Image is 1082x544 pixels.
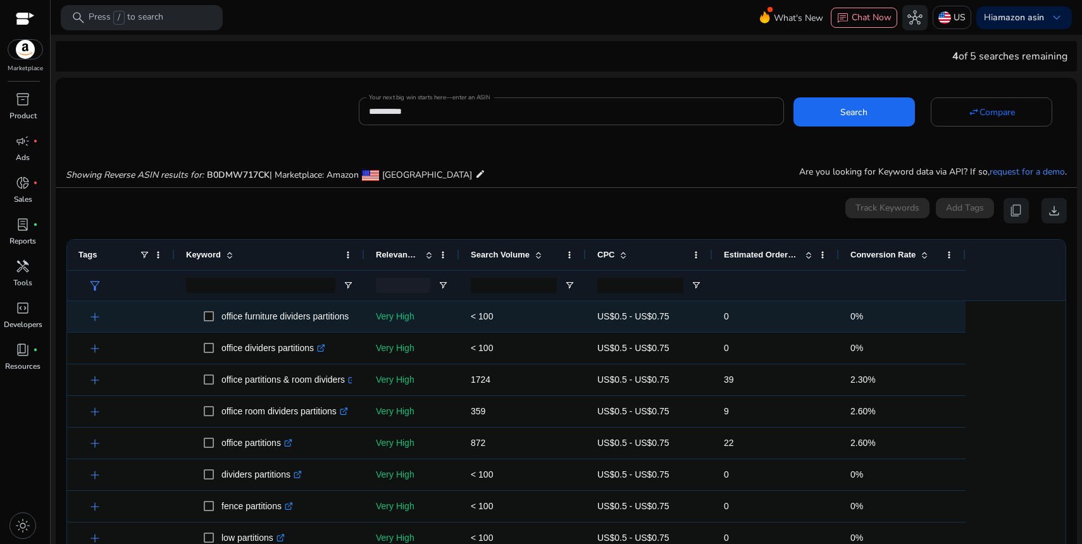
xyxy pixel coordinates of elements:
[850,501,863,511] span: 0%
[369,93,490,102] mat-label: Your next big win starts here—enter an ASIN
[14,194,32,205] p: Sales
[5,361,40,372] p: Resources
[16,152,30,163] p: Ads
[66,169,204,181] i: Showing Reverse ASIN results for:
[9,110,37,121] p: Product
[376,493,448,519] p: Very High
[376,304,448,330] p: Very High
[15,217,30,232] span: lab_profile
[78,250,97,259] span: Tags
[33,180,38,185] span: fiber_manual_record
[597,438,669,448] span: US$0.5 - US$0.75
[71,10,86,25] span: search
[207,169,270,181] span: B0DMW717CK
[221,335,325,361] p: office dividers partitions
[850,343,863,353] span: 0%
[597,250,614,259] span: CPC
[376,462,448,488] p: Very High
[471,406,485,416] span: 359
[724,406,729,416] span: 9
[87,467,103,483] span: add
[87,404,103,419] span: add
[724,374,734,385] span: 39
[471,533,493,543] span: < 100
[1042,198,1067,223] button: download
[597,278,683,293] input: CPC Filter Input
[840,106,867,119] span: Search
[471,374,490,385] span: 1724
[850,250,916,259] span: Conversion Rate
[850,469,863,479] span: 0%
[87,341,103,356] span: add
[15,133,30,149] span: campaign
[376,367,448,393] p: Very High
[597,343,669,353] span: US$0.5 - US$0.75
[33,139,38,144] span: fiber_manual_record
[471,501,493,511] span: < 100
[831,8,897,28] button: chatChat Now
[724,250,800,259] span: Estimated Orders/Month
[850,438,876,448] span: 2.60%
[471,343,493,353] span: < 100
[471,250,530,259] span: Search Volume
[438,280,448,290] button: Open Filter Menu
[186,250,221,259] span: Keyword
[984,13,1044,22] p: Hi
[475,166,485,182] mat-icon: edit
[221,367,356,393] p: office partitions & room dividers
[564,280,575,290] button: Open Filter Menu
[15,175,30,190] span: donut_small
[221,430,292,456] p: office partitions
[850,311,863,321] span: 0%
[597,374,669,385] span: US$0.5 - US$0.75
[87,373,103,388] span: add
[87,309,103,325] span: add
[952,49,1067,64] div: of 5 searches remaining
[33,222,38,227] span: fiber_manual_record
[850,374,876,385] span: 2.30%
[376,430,448,456] p: Very High
[597,533,669,543] span: US$0.5 - US$0.75
[343,280,353,290] button: Open Filter Menu
[691,280,701,290] button: Open Filter Menu
[597,501,669,511] span: US$0.5 - US$0.75
[954,6,966,28] p: US
[221,304,360,330] p: office furniture dividers partitions
[471,278,557,293] input: Search Volume Filter Input
[376,250,420,259] span: Relevance Score
[270,169,359,181] span: | Marketplace: Amazon
[968,106,979,118] mat-icon: swap_horiz
[724,438,734,448] span: 22
[724,533,729,543] span: 0
[15,300,30,316] span: code_blocks
[724,343,729,353] span: 0
[852,11,892,23] span: Chat Now
[186,278,335,293] input: Keyword Filter Input
[597,311,669,321] span: US$0.5 - US$0.75
[724,311,729,321] span: 0
[113,11,125,25] span: /
[597,406,669,416] span: US$0.5 - US$0.75
[836,12,849,25] span: chat
[221,399,348,424] p: office room dividers partitions
[1047,203,1062,218] span: download
[850,406,876,416] span: 2.60%
[724,469,729,479] span: 0
[8,40,42,59] img: amazon.svg
[774,7,823,29] span: What's New
[87,436,103,451] span: add
[89,11,163,25] p: Press to search
[1049,10,1064,25] span: keyboard_arrow_down
[15,259,30,274] span: handyman
[597,469,669,479] span: US$0.5 - US$0.75
[979,106,1015,119] span: Compare
[471,469,493,479] span: < 100
[993,11,1044,23] b: amazon asin
[471,311,493,321] span: < 100
[87,278,103,294] span: filter_alt
[8,64,43,73] p: Marketplace
[931,97,1052,127] button: Compare
[376,399,448,424] p: Very High
[799,165,1067,178] p: Are you looking for Keyword data via API? If so, .
[221,462,302,488] p: dividers partitions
